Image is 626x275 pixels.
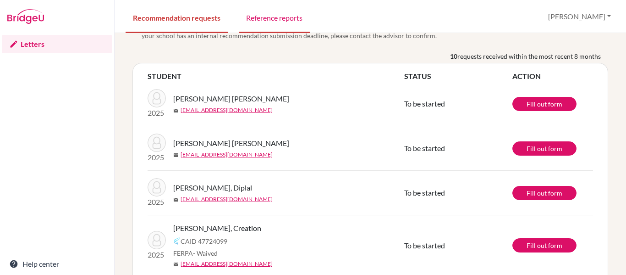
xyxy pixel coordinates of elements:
a: [EMAIL_ADDRESS][DOMAIN_NAME] [181,151,273,159]
th: STUDENT [148,71,404,82]
b: 10 [450,51,457,61]
span: To be started [404,188,445,197]
span: To be started [404,99,445,108]
a: [EMAIL_ADDRESS][DOMAIN_NAME] [181,195,273,203]
span: - Waived [193,249,218,257]
img: Gharti Chhetri, Deekshit [148,89,166,107]
img: Duwal, Creation [148,231,166,249]
span: mail [173,197,179,202]
span: mail [173,262,179,267]
p: 2025 [148,152,166,163]
a: Recommendation requests [126,1,228,33]
span: [PERSON_NAME] [PERSON_NAME] [173,138,289,149]
a: Help center [2,255,112,273]
a: Fill out form [512,97,577,111]
a: Reference reports [239,1,310,33]
span: [PERSON_NAME], Creation [173,223,261,234]
span: [PERSON_NAME], Diplal [173,182,252,193]
span: To be started [404,144,445,152]
span: CAID 47724099 [181,236,227,246]
a: Letters [2,35,112,53]
p: 2025 [148,196,166,208]
span: [PERSON_NAME] [PERSON_NAME] [173,93,289,104]
p: 2025 [148,107,166,118]
th: STATUS [404,71,512,82]
a: [EMAIL_ADDRESS][DOMAIN_NAME] [181,260,273,268]
img: Thakur Barhi, Diplal [148,178,166,196]
span: To be started [404,241,445,250]
span: FERPA [173,248,218,258]
button: [PERSON_NAME] [544,8,615,25]
a: Fill out form [512,238,577,253]
span: mail [173,152,179,158]
img: Common App logo [173,237,181,245]
a: Fill out form [512,141,577,156]
span: requests received within the most recent 8 months [457,51,601,61]
p: 2025 [148,249,166,260]
a: [EMAIL_ADDRESS][DOMAIN_NAME] [181,106,273,114]
img: Bridge-U [7,9,44,24]
th: ACTION [512,71,593,82]
a: Fill out form [512,186,577,200]
span: mail [173,108,179,113]
img: Gharti Chhetri, Deekshit [148,134,166,152]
